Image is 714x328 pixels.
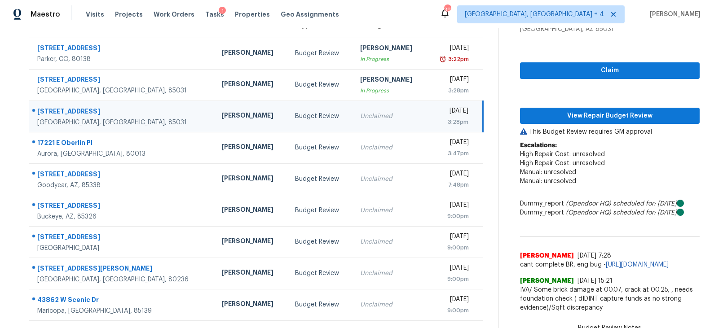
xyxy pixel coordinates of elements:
[360,237,419,246] div: Unclaimed
[434,169,469,180] div: [DATE]
[37,118,207,127] div: [GEOGRAPHIC_DATA], [GEOGRAPHIC_DATA], 85031
[646,10,701,19] span: [PERSON_NAME]
[295,269,345,278] div: Budget Review
[221,174,281,185] div: [PERSON_NAME]
[360,269,419,278] div: Unclaimed
[37,201,207,212] div: [STREET_ADDRESS]
[360,75,419,86] div: [PERSON_NAME]
[520,151,605,157] span: High Repair Cost: unresolved
[566,201,611,207] i: (Opendoor HQ)
[527,65,692,76] span: Claim
[434,180,469,189] div: 7:48pm
[295,175,345,184] div: Budget Review
[434,306,469,315] div: 9:00pm
[434,75,469,86] div: [DATE]
[37,55,207,64] div: Parker, CO, 80138
[221,79,281,91] div: [PERSON_NAME]
[444,5,450,14] div: 39
[219,7,226,16] div: 1
[360,175,419,184] div: Unclaimed
[37,75,207,86] div: [STREET_ADDRESS]
[37,295,207,306] div: 43862 W Scenic Dr
[606,262,669,268] a: [URL][DOMAIN_NAME]
[520,260,700,269] span: cant complete BR, eng bug -
[520,285,700,312] span: IVA/ Some brick damage at 00.07, crack at 00.25, , needs foundation check ( dIDINT capture funds ...
[360,143,419,152] div: Unclaimed
[434,138,469,149] div: [DATE]
[115,10,143,19] span: Projects
[37,244,207,253] div: [GEOGRAPHIC_DATA]
[360,55,419,64] div: In Progress
[295,143,345,152] div: Budget Review
[434,106,468,118] div: [DATE]
[520,160,605,166] span: High Repair Cost: unresolved
[520,251,574,260] span: [PERSON_NAME]
[434,44,469,55] div: [DATE]
[37,138,207,149] div: 17221 E Oberlin Pl
[520,208,700,217] div: Dummy_report
[434,212,469,221] div: 9:00pm
[527,110,692,122] span: View Repair Budget Review
[520,276,574,285] span: [PERSON_NAME]
[295,237,345,246] div: Budget Review
[434,118,468,127] div: 3:28pm
[37,86,207,95] div: [GEOGRAPHIC_DATA], [GEOGRAPHIC_DATA], 85031
[154,10,194,19] span: Work Orders
[577,278,613,284] span: [DATE] 15:21
[37,264,207,275] div: [STREET_ADDRESS][PERSON_NAME]
[37,44,207,55] div: [STREET_ADDRESS]
[295,206,345,215] div: Budget Review
[221,299,281,311] div: [PERSON_NAME]
[37,306,207,315] div: Maricopa, [GEOGRAPHIC_DATA], 85139
[434,149,469,158] div: 3:47pm
[520,108,700,124] button: View Repair Budget Review
[221,142,281,153] div: [PERSON_NAME]
[31,10,60,19] span: Maestro
[221,111,281,122] div: [PERSON_NAME]
[434,275,469,284] div: 9:00pm
[221,236,281,248] div: [PERSON_NAME]
[520,169,576,175] span: Manual: unresolved
[295,49,345,58] div: Budget Review
[520,199,700,208] div: Dummy_report
[295,80,345,89] div: Budget Review
[520,178,576,184] span: Manual: unresolved
[520,127,700,136] p: This Budget Review requires GM approval
[37,149,207,158] div: Aurora, [GEOGRAPHIC_DATA], 80013
[446,55,469,64] div: 3:22pm
[520,62,700,79] button: Claim
[434,263,469,275] div: [DATE]
[221,268,281,279] div: [PERSON_NAME]
[434,232,469,243] div: [DATE]
[465,10,604,19] span: [GEOGRAPHIC_DATA], [GEOGRAPHIC_DATA] + 4
[566,210,611,216] i: (Opendoor HQ)
[37,232,207,244] div: [STREET_ADDRESS]
[360,112,419,121] div: Unclaimed
[434,86,469,95] div: 3:28pm
[577,253,611,259] span: [DATE] 7:28
[613,201,677,207] i: scheduled for: [DATE]
[434,201,469,212] div: [DATE]
[221,205,281,216] div: [PERSON_NAME]
[37,107,207,118] div: [STREET_ADDRESS]
[37,275,207,284] div: [GEOGRAPHIC_DATA], [GEOGRAPHIC_DATA], 80236
[295,112,345,121] div: Budget Review
[221,48,281,59] div: [PERSON_NAME]
[613,210,677,216] i: scheduled for: [DATE]
[520,25,700,34] div: [GEOGRAPHIC_DATA], AZ 85031
[360,86,419,95] div: In Progress
[434,243,469,252] div: 9:00pm
[205,11,224,17] span: Tasks
[360,206,419,215] div: Unclaimed
[37,170,207,181] div: [STREET_ADDRESS]
[37,212,207,221] div: Buckeye, AZ, 85326
[520,142,557,149] b: Escalations:
[295,300,345,309] div: Budget Review
[235,10,270,19] span: Properties
[360,44,419,55] div: [PERSON_NAME]
[360,300,419,309] div: Unclaimed
[37,181,207,190] div: Goodyear, AZ, 85338
[86,10,104,19] span: Visits
[439,55,446,64] img: Overdue Alarm Icon
[281,10,339,19] span: Geo Assignments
